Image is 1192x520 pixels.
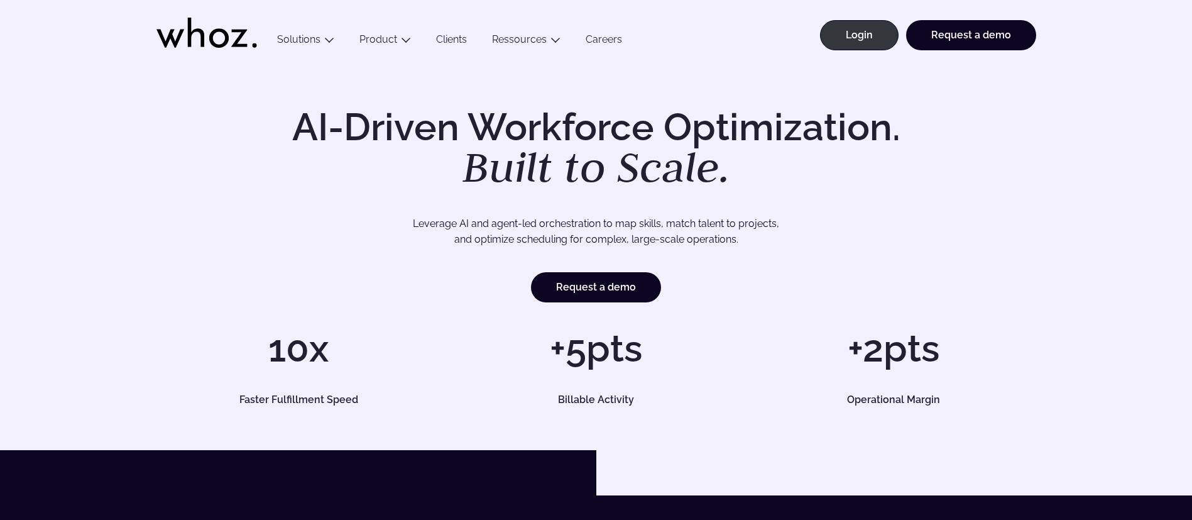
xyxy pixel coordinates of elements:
[751,329,1036,367] h1: +2pts
[200,216,992,248] p: Leverage AI and agent-led orchestration to map skills, match talent to projects, and optimize sch...
[347,33,424,50] button: Product
[275,108,918,189] h1: AI-Driven Workforce Optimization.
[265,33,347,50] button: Solutions
[454,329,738,367] h1: +5pts
[156,329,441,367] h1: 10x
[424,33,479,50] a: Clients
[820,20,899,50] a: Login
[573,33,635,50] a: Careers
[359,33,397,45] a: Product
[531,272,661,302] a: Request a demo
[906,20,1036,50] a: Request a demo
[765,395,1022,405] h5: Operational Margin
[492,33,547,45] a: Ressources
[468,395,724,405] h5: Billable Activity
[462,139,730,194] em: Built to Scale.
[479,33,573,50] button: Ressources
[170,395,427,405] h5: Faster Fulfillment Speed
